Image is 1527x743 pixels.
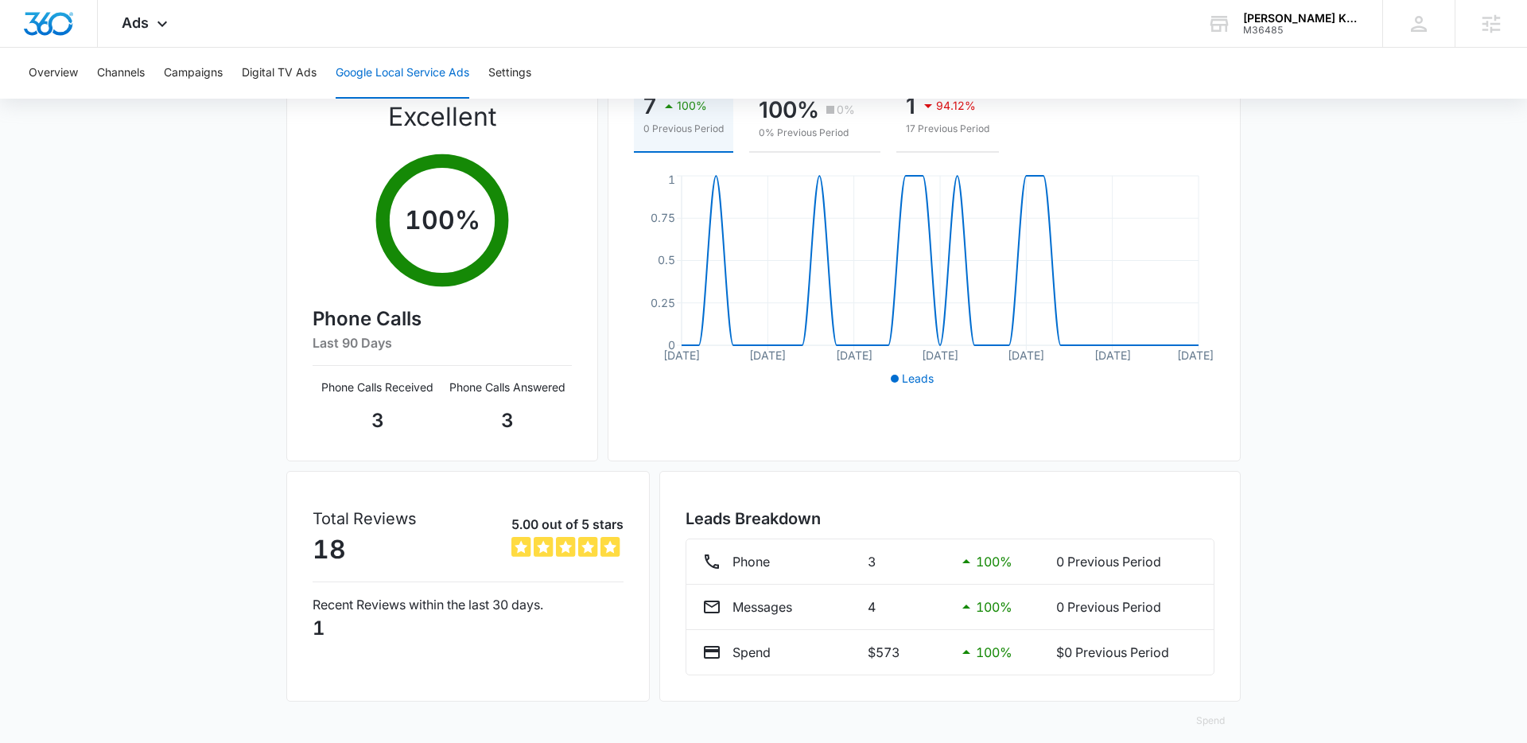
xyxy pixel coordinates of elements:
[313,595,624,614] p: Recent Reviews within the last 30 days.
[122,14,149,31] span: Ads
[643,122,724,136] p: 0 Previous Period
[313,333,572,352] h6: Last 90 Days
[158,92,171,105] img: tab_keywords_by_traffic_grey.svg
[868,643,944,662] p: $573
[25,25,38,38] img: logo_orange.svg
[868,552,944,571] p: 3
[388,98,496,136] p: Excellent
[677,100,707,111] p: 100%
[29,48,78,99] button: Overview
[651,296,675,309] tspan: 0.25
[442,407,572,435] p: 3
[313,614,624,643] p: 1
[511,515,624,534] p: 5.00 out of 5 stars
[759,97,819,123] p: 100%
[976,643,1012,662] p: 100 %
[97,48,145,99] button: Channels
[1177,348,1214,362] tspan: [DATE]
[732,643,771,662] p: Spend
[176,94,268,104] div: Keywords by Traffic
[732,597,792,617] p: Messages
[60,94,142,104] div: Domain Overview
[976,552,1012,571] p: 100 %
[164,48,223,99] button: Campaigns
[668,338,675,352] tspan: 0
[837,104,855,115] p: 0%
[41,41,175,54] div: Domain: [DOMAIN_NAME]
[936,100,976,111] p: 94.12%
[658,253,675,266] tspan: 0.5
[43,92,56,105] img: tab_domain_overview_orange.svg
[868,597,944,617] p: 4
[668,173,675,186] tspan: 1
[405,201,480,239] p: 100 %
[732,552,770,571] p: Phone
[25,41,38,54] img: website_grey.svg
[313,507,417,531] p: Total Reviews
[906,93,915,119] p: 1
[336,48,469,99] button: Google Local Service Ads
[663,348,700,362] tspan: [DATE]
[902,371,934,385] span: Leads
[1094,348,1131,362] tspan: [DATE]
[313,305,572,333] h4: Phone Calls
[45,25,78,38] div: v 4.0.25
[488,48,531,99] button: Settings
[313,407,442,435] p: 3
[313,531,417,569] p: 18
[749,348,786,362] tspan: [DATE]
[1180,702,1241,740] button: Spend
[242,48,317,99] button: Digital TV Ads
[651,211,675,224] tspan: 0.75
[643,93,656,119] p: 7
[1056,552,1198,571] p: 0 Previous Period
[836,348,872,362] tspan: [DATE]
[906,122,989,136] p: 17 Previous Period
[759,126,871,140] p: 0% Previous Period
[1243,25,1359,36] div: account id
[686,507,1214,531] h3: Leads Breakdown
[976,597,1012,617] p: 100 %
[922,348,958,362] tspan: [DATE]
[1056,597,1198,617] p: 0 Previous Period
[313,379,442,395] p: Phone Calls Received
[1008,348,1044,362] tspan: [DATE]
[442,379,572,395] p: Phone Calls Answered
[1243,12,1359,25] div: account name
[1056,643,1198,662] p: $0 Previous Period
